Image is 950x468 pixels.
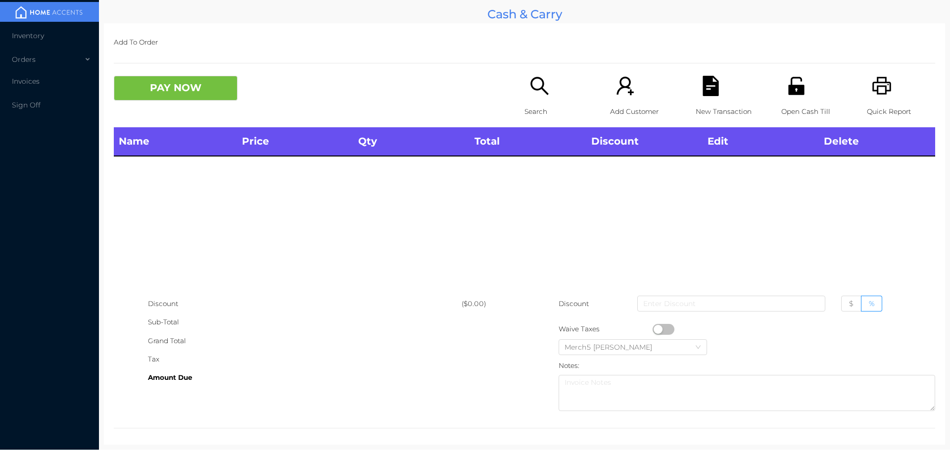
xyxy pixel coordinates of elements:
[559,320,653,338] div: Waive Taxes
[148,332,462,350] div: Grand Total
[12,31,44,40] span: Inventory
[148,350,462,368] div: Tax
[637,296,825,312] input: Enter Discount
[867,103,935,121] p: Quick Report
[148,368,462,387] div: Amount Due
[12,77,40,86] span: Invoices
[148,313,462,331] div: Sub-Total
[470,127,586,156] th: Total
[529,76,550,96] i: icon: search
[565,340,662,355] div: Merch5 Lawrence
[559,362,579,369] label: Notes:
[586,127,703,156] th: Discount
[524,103,593,121] p: Search
[701,76,721,96] i: icon: file-text
[237,127,353,156] th: Price
[696,103,764,121] p: New Transaction
[462,295,524,313] div: ($0.00)
[12,5,86,20] img: mainBanner
[148,295,462,313] div: Discount
[559,295,590,313] p: Discount
[114,33,935,52] p: Add To Order
[781,103,850,121] p: Open Cash Till
[849,299,854,308] span: $
[703,127,819,156] th: Edit
[104,5,945,23] div: Cash & Carry
[114,76,237,101] button: PAY NOW
[872,76,892,96] i: icon: printer
[12,101,41,109] span: Sign Off
[114,127,237,156] th: Name
[786,76,807,96] i: icon: unlock
[819,127,935,156] th: Delete
[869,299,874,308] span: %
[353,127,470,156] th: Qty
[610,103,678,121] p: Add Customer
[615,76,635,96] i: icon: user-add
[695,344,701,351] i: icon: down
